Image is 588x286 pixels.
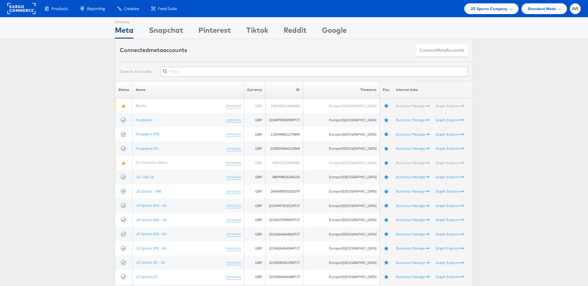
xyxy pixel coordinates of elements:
[198,25,231,39] div: Pinterest
[244,156,266,170] td: GBP
[115,25,134,39] div: Meta
[266,184,303,199] td: 2546585092206379
[396,118,429,122] a: Business Manager
[136,103,146,108] a: Blacks
[136,260,165,265] a: JD Sports (IE) - SA
[435,146,464,151] a: Graph Explorer
[435,217,464,222] a: Graph Explorer
[244,184,266,199] td: GBP
[226,274,241,280] a: (rename)
[396,189,429,194] a: Business Manager
[244,81,266,99] th: Currency
[435,132,464,137] a: Graph Explorer
[244,255,266,270] td: GBP
[136,160,167,165] a: Go Outdoors (New)
[226,118,241,123] a: (rename)
[226,160,241,165] a: (rename)
[396,103,429,108] a: Business Manager
[435,175,464,179] a: Graph Explorer
[303,213,379,227] td: Europe/[GEOGRAPHIC_DATA]
[435,246,464,250] a: Graph Explorer
[226,175,241,180] a: (rename)
[244,270,266,284] td: GBP
[435,232,464,236] a: Graph Explorer
[160,67,468,77] input: Filter
[396,217,429,222] a: Business Manager
[244,241,266,256] td: GBP
[303,184,379,199] td: Europe/[GEOGRAPHIC_DATA]
[244,198,266,213] td: GBP
[120,46,187,54] div: Connected accounts
[226,203,241,208] a: (rename)
[266,270,303,284] td: 10154264656484717
[136,231,166,236] a: JD Sports (ES) - SA
[303,170,379,184] td: Europe/[GEOGRAPHIC_DATA]
[303,141,379,156] td: Europe/[GEOGRAPHIC_DATA]
[226,260,241,265] a: (rename)
[226,103,241,108] a: (rename)
[266,81,303,99] th: ID
[51,6,68,12] span: Products
[416,43,468,57] button: ConnectmetaAccounts
[136,274,157,279] a: JD Sports (IT)
[87,6,105,12] span: Reporting
[303,270,379,284] td: Europe/[GEOGRAPHIC_DATA]
[322,25,347,39] div: Google
[435,260,464,265] a: Graph Explorer
[396,132,429,137] a: Business Manager
[266,241,303,256] td: 10154264565944717
[303,127,379,141] td: Europe/[GEOGRAPHIC_DATA]
[136,118,153,122] a: Footpatrol
[266,213,303,227] td: 10154274398459717
[244,213,266,227] td: GBP
[226,246,241,251] a: (rename)
[244,127,266,141] td: GBP
[284,25,307,39] div: Reddit
[136,246,166,250] a: JD Sports (FR) - SA
[396,203,429,208] a: Business Manager
[158,6,177,12] span: Feed Suite
[266,99,303,113] td: 1383968161864054
[115,17,134,25] div: Showing
[303,99,379,113] td: Europe/[GEOGRAPHIC_DATA]
[396,232,429,236] a: Business Manager
[124,6,139,12] span: Creative
[435,274,464,279] a: Graph Explorer
[303,113,379,127] td: Europe/[GEOGRAPHIC_DATA]
[136,203,167,208] a: JD Sports (AU) - SA
[266,127,303,141] td: 1155944501273890
[266,141,303,156] td: 2328043064110868
[435,103,464,108] a: Graph Explorer
[436,47,446,53] span: meta
[572,7,579,11] span: AW
[303,156,379,170] td: Europe/[GEOGRAPHIC_DATA]
[136,175,153,179] a: JD | iOS 14
[396,260,429,265] a: Business Manager
[266,113,303,127] td: 10154709502989717
[435,203,464,208] a: Graph Explorer
[226,217,241,223] a: (rename)
[303,241,379,256] td: Europe/[GEOGRAPHIC_DATA]
[136,217,167,222] a: JD Sports (DE) - SA
[244,141,266,156] td: GBP
[396,274,429,279] a: Business Manager
[396,160,429,165] a: Business Manager
[226,231,241,237] a: (rename)
[528,6,556,12] span: Standard Mode
[303,81,379,99] th: Timezone
[396,175,429,179] a: Business Manager
[266,198,303,213] td: 10154957818124717
[244,113,266,127] td: GBP
[115,81,133,99] th: Status
[303,227,379,241] td: Europe/[GEOGRAPHIC_DATA]
[266,170,303,184] td: 480994816244103
[246,25,268,39] div: Tiktok
[226,189,241,194] a: (rename)
[226,132,241,137] a: (rename)
[136,146,158,151] a: Footpatrol (IT)
[303,198,379,213] td: Europe/[GEOGRAPHIC_DATA]
[396,146,429,151] a: Business Manager
[244,227,266,241] td: GBP
[136,132,159,136] a: Footpatrol (FR)
[266,156,303,170] td: 945333172499380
